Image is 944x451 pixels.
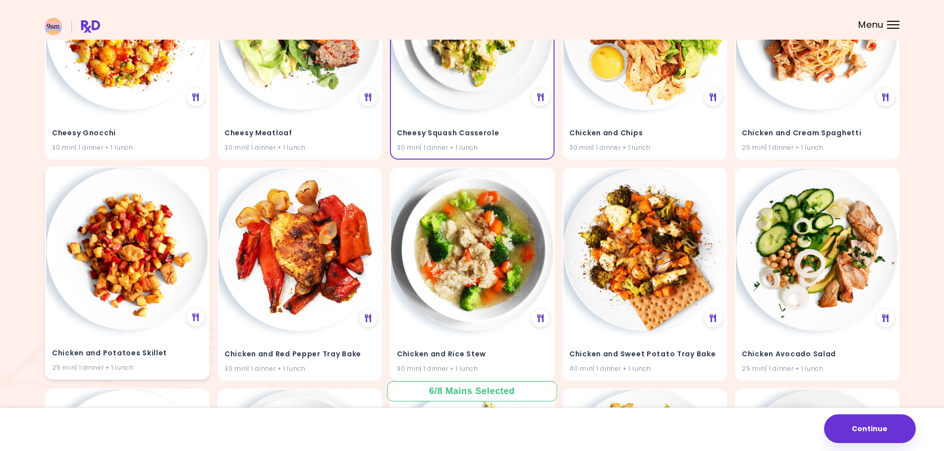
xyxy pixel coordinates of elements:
h4: Cheesy Meatloaf [224,125,375,141]
h4: Chicken and Sweet Potato Tray Bake [569,346,720,362]
h4: Chicken and Potatoes Skillet [52,345,203,361]
div: 30 min | 1 dinner + 1 lunch [224,143,375,153]
div: See Meal Plan [187,308,205,326]
div: 25 min | 1 dinner + 1 lunch [742,143,892,153]
h4: Chicken and Rice Stew [397,346,548,362]
div: See Meal Plan [532,88,550,106]
div: See Meal Plan [704,88,722,106]
div: See Meal Plan [877,88,894,106]
div: 30 min | 1 dinner + 1 lunch [569,143,720,153]
h4: Chicken Avocado Salad [742,346,892,362]
h4: Cheesy Squash Casserole [397,125,548,141]
div: 30 min | 1 dinner + 1 lunch [224,364,375,373]
div: See Meal Plan [532,309,550,327]
h4: Cheesy Gnocchi [52,125,203,141]
div: 25 min | 1 dinner + 1 lunch [742,364,892,373]
h4: Chicken and Cream Spaghetti [742,125,892,141]
div: 30 min | 1 dinner + 1 lunch [52,143,203,153]
button: Continue [824,414,916,443]
h4: Chicken and Red Pepper Tray Bake [224,346,375,362]
div: 25 min | 1 dinner + 1 lunch [52,363,203,372]
div: 30 min | 1 dinner + 1 lunch [397,143,548,153]
span: Menu [858,20,884,29]
div: See Meal Plan [359,309,377,327]
div: See Meal Plan [187,88,205,106]
h4: Chicken and Chips [569,125,720,141]
div: See Meal Plan [704,309,722,327]
img: RxDiet [45,18,100,35]
div: 6 / 8 Mains Selected [422,385,522,397]
div: 30 min | 1 dinner + 1 lunch [397,364,548,373]
div: 40 min | 1 dinner + 1 lunch [569,364,720,373]
div: See Meal Plan [359,88,377,106]
div: See Meal Plan [877,309,894,327]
